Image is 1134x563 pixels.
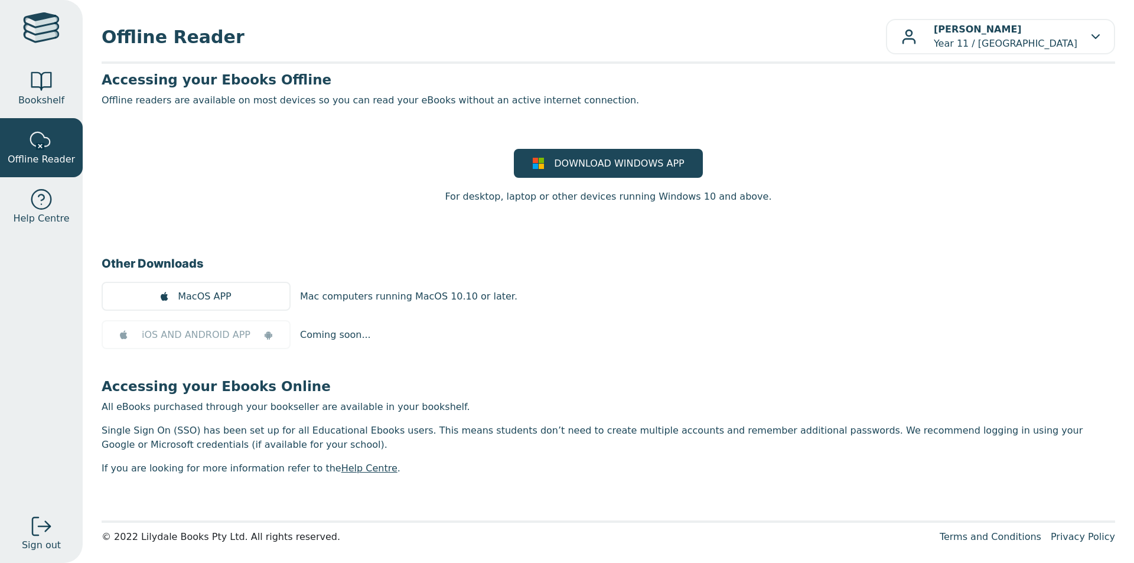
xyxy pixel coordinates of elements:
h3: Accessing your Ebooks Offline [102,71,1115,89]
a: MacOS APP [102,282,291,311]
span: Offline Reader [102,24,886,50]
h3: Other Downloads [102,255,1115,272]
a: Terms and Conditions [940,531,1041,542]
button: [PERSON_NAME]Year 11 / [GEOGRAPHIC_DATA] [886,19,1115,54]
h3: Accessing your Ebooks Online [102,377,1115,395]
span: Offline Reader [8,152,75,167]
a: DOWNLOAD WINDOWS APP [514,149,703,178]
p: Coming soon... [300,328,371,342]
a: Privacy Policy [1051,531,1115,542]
span: Bookshelf [18,93,64,108]
span: iOS AND ANDROID APP [142,328,250,342]
span: Sign out [22,538,61,552]
span: Help Centre [13,211,69,226]
span: MacOS APP [178,289,231,304]
p: Mac computers running MacOS 10.10 or later. [300,289,517,304]
a: Help Centre [341,463,397,474]
span: DOWNLOAD WINDOWS APP [554,157,684,171]
p: All eBooks purchased through your bookseller are available in your bookshelf. [102,400,1115,414]
p: Single Sign On (SSO) has been set up for all Educational Ebooks users. This means students don’t ... [102,424,1115,452]
p: Year 11 / [GEOGRAPHIC_DATA] [934,22,1077,51]
p: Offline readers are available on most devices so you can read your eBooks without an active inter... [102,93,1115,108]
p: For desktop, laptop or other devices running Windows 10 and above. [445,190,771,204]
b: [PERSON_NAME] [934,24,1022,35]
p: If you are looking for more information refer to the . [102,461,1115,476]
div: © 2022 Lilydale Books Pty Ltd. All rights reserved. [102,530,930,544]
